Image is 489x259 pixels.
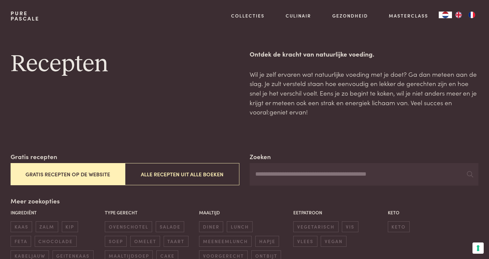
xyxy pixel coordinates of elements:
a: Culinair [286,12,311,19]
span: diner [199,221,223,232]
span: hapje [255,236,279,247]
span: vlees [293,236,317,247]
label: Zoeken [250,152,271,161]
h1: Recepten [11,49,239,79]
a: NL [439,12,452,18]
p: Eetpatroon [293,209,384,216]
button: Gratis recepten op de website [11,163,125,185]
span: feta [11,236,31,247]
a: Collecties [231,12,265,19]
span: omelet [130,236,160,247]
div: Language [439,12,452,18]
span: ovenschotel [105,221,152,232]
span: meeneemlunch [199,236,252,247]
span: keto [388,221,410,232]
a: Masterclass [389,12,428,19]
a: FR [465,12,478,18]
span: zalm [36,221,58,232]
p: Wil je zelf ervaren wat natuurlijke voeding met je doet? Ga dan meteen aan de slag. Je zult verst... [250,69,478,117]
span: vis [342,221,358,232]
span: soep [105,236,127,247]
ul: Language list [452,12,478,18]
span: salade [156,221,184,232]
p: Maaltijd [199,209,290,216]
span: vegan [321,236,346,247]
span: chocolade [35,236,77,247]
span: kaas [11,221,32,232]
a: PurePascale [11,11,39,21]
button: Alle recepten uit alle boeken [125,163,239,185]
aside: Language selected: Nederlands [439,12,478,18]
span: lunch [227,221,253,232]
p: Type gerecht [105,209,196,216]
label: Gratis recepten [11,152,57,161]
strong: Ontdek de kracht van natuurlijke voeding. [250,49,374,58]
span: vegetarisch [293,221,338,232]
button: Uw voorkeuren voor toestemming voor trackingtechnologieën [472,242,484,254]
a: Gezondheid [332,12,368,19]
p: Keto [388,209,479,216]
span: taart [164,236,188,247]
p: Ingrediënt [11,209,102,216]
a: EN [452,12,465,18]
span: kip [62,221,78,232]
